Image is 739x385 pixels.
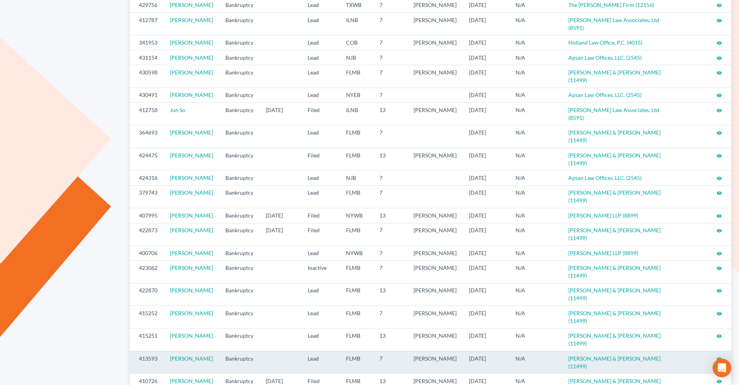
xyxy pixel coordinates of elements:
[717,108,722,113] i: visibility
[340,65,373,88] td: FLMB
[463,88,509,102] td: [DATE]
[717,2,722,8] a: visibility
[568,310,661,324] a: [PERSON_NAME] & [PERSON_NAME] (11499)
[301,13,340,35] td: Lead
[373,185,407,208] td: 7
[568,227,661,241] a: [PERSON_NAME] & [PERSON_NAME] (11499)
[568,107,659,121] a: [PERSON_NAME] Law Associates, Ltd (8591)
[407,103,463,125] td: [PERSON_NAME]
[717,227,722,233] a: visibility
[463,208,509,223] td: [DATE]
[568,174,642,181] a: Apsan Law Offices, LLC. (2545)
[219,171,260,185] td: Bankruptcy
[509,328,562,351] td: N/A
[509,208,562,223] td: N/A
[509,283,562,306] td: N/A
[219,13,260,35] td: Bankruptcy
[219,306,260,328] td: Bankruptcy
[568,17,659,31] a: [PERSON_NAME] Law Associates, Ltd (8591)
[407,13,463,35] td: [PERSON_NAME]
[463,328,509,351] td: [DATE]
[340,223,373,245] td: FLMB
[568,92,642,98] a: Apsan Law Offices, LLC. (2545)
[340,208,373,223] td: NYWB
[219,185,260,208] td: Bankruptcy
[301,208,340,223] td: Filed
[717,287,722,293] a: visibility
[340,171,373,185] td: NJB
[717,40,722,46] i: visibility
[463,351,509,373] td: [DATE]
[373,88,407,102] td: 7
[301,261,340,283] td: Inactive
[509,35,562,50] td: N/A
[170,107,185,113] a: Jun So
[717,355,722,362] a: visibility
[340,185,373,208] td: FLMB
[301,185,340,208] td: Lead
[407,208,463,223] td: [PERSON_NAME]
[717,212,722,219] a: visibility
[463,306,509,328] td: [DATE]
[568,69,661,83] a: [PERSON_NAME] & [PERSON_NAME] (11499)
[717,92,722,98] a: visibility
[219,245,260,260] td: Bankruptcy
[130,35,164,50] td: 341953
[509,223,562,245] td: N/A
[219,223,260,245] td: Bankruptcy
[373,171,407,185] td: 7
[463,125,509,148] td: [DATE]
[568,54,642,61] a: Apsan Law Offices, LLC. (2545)
[301,306,340,328] td: Lead
[301,171,340,185] td: Lead
[509,103,562,125] td: N/A
[568,129,661,143] a: [PERSON_NAME] & [PERSON_NAME] (11499)
[373,103,407,125] td: 13
[407,351,463,373] td: [PERSON_NAME]
[568,189,661,204] a: [PERSON_NAME] & [PERSON_NAME] (11499)
[373,306,407,328] td: 7
[260,103,301,125] td: [DATE]
[170,54,213,61] a: [PERSON_NAME]
[509,65,562,88] td: N/A
[717,251,722,256] i: visibility
[509,125,562,148] td: N/A
[407,328,463,351] td: [PERSON_NAME]
[463,35,509,50] td: [DATE]
[130,50,164,65] td: 431154
[717,311,722,316] i: visibility
[373,148,407,170] td: 13
[301,125,340,148] td: Lead
[219,208,260,223] td: Bankruptcy
[568,332,661,347] a: [PERSON_NAME] & [PERSON_NAME] (11499)
[717,310,722,316] a: visibility
[509,185,562,208] td: N/A
[568,355,661,369] a: [PERSON_NAME] & [PERSON_NAME] (11499)
[373,351,407,373] td: 7
[219,283,260,306] td: Bankruptcy
[170,92,213,98] a: [PERSON_NAME]
[340,328,373,351] td: FLMB
[170,264,213,271] a: [PERSON_NAME]
[340,148,373,170] td: FLMB
[219,88,260,102] td: Bankruptcy
[219,328,260,351] td: Bankruptcy
[219,50,260,65] td: Bankruptcy
[170,152,213,159] a: [PERSON_NAME]
[130,65,164,88] td: 430598
[568,212,638,219] a: [PERSON_NAME] LLP (8899)
[301,35,340,50] td: Lead
[130,185,164,208] td: 379743
[170,69,213,76] a: [PERSON_NAME]
[717,250,722,256] a: visibility
[219,35,260,50] td: Bankruptcy
[463,50,509,65] td: [DATE]
[717,69,722,76] a: visibility
[717,189,722,196] a: visibility
[219,261,260,283] td: Bankruptcy
[130,328,164,351] td: 415251
[717,288,722,293] i: visibility
[717,129,722,136] a: visibility
[130,306,164,328] td: 415252
[568,287,661,301] a: [PERSON_NAME] & [PERSON_NAME] (11499)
